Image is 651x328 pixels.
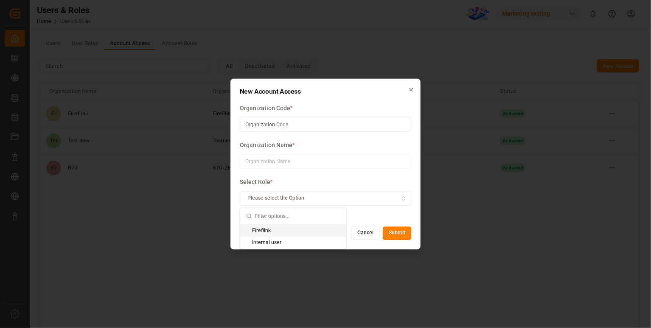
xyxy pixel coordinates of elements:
[240,225,346,237] div: Fireflink
[240,141,292,150] span: Organization Name
[240,88,411,95] h2: New Account Access
[240,117,411,132] input: Organization Code
[240,237,346,249] div: Internal user
[240,178,270,186] span: Select Role
[240,225,346,249] div: Suggestions
[248,195,305,203] span: Please select the Option
[351,227,380,240] button: Cancel
[383,227,411,240] button: Submit
[240,103,290,112] span: Organization Code
[255,208,340,225] input: Filter options...
[240,154,411,169] input: Organization Name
